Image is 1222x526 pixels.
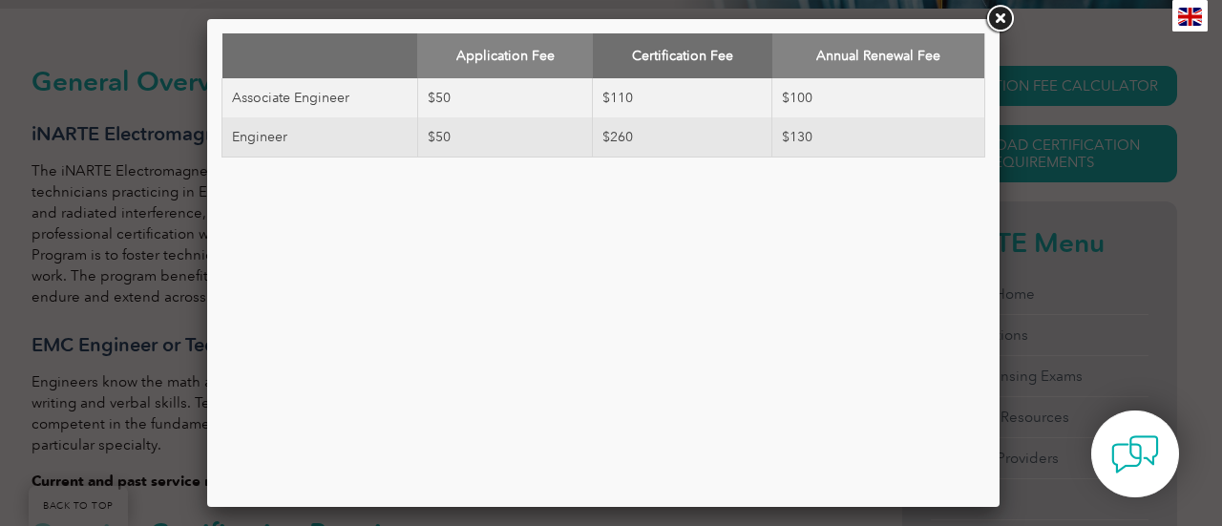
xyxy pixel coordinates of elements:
[417,33,593,78] th: Application Fee
[772,117,985,158] td: $130
[593,117,772,158] td: $260
[593,33,772,78] th: Certification Fee
[1178,8,1202,26] img: en
[772,78,985,117] td: $100
[417,117,593,158] td: $50
[772,33,985,78] th: Annual Renewal Fee
[982,2,1017,36] a: Close
[1111,431,1159,478] img: contact-chat.png
[222,117,418,158] td: Engineer
[222,78,418,117] td: Associate Engineer
[417,78,593,117] td: $50
[593,78,772,117] td: $110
